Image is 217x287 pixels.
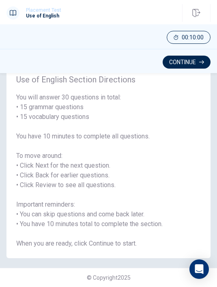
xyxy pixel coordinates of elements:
span: You will answer 30 questions in total: • 15 grammar questions • 15 vocabulary questions You have ... [16,93,201,248]
span: © Copyright 2025 [87,273,131,283]
button: Continue [163,56,211,69]
button: 00:10:00 [167,31,211,44]
h1: Use of English [26,13,61,19]
div: Open Intercom Messenger [189,259,209,279]
span: 00:10:00 [182,32,204,42]
span: Placement Test [26,7,61,13]
span: Use of English Section Directions [16,73,201,86]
